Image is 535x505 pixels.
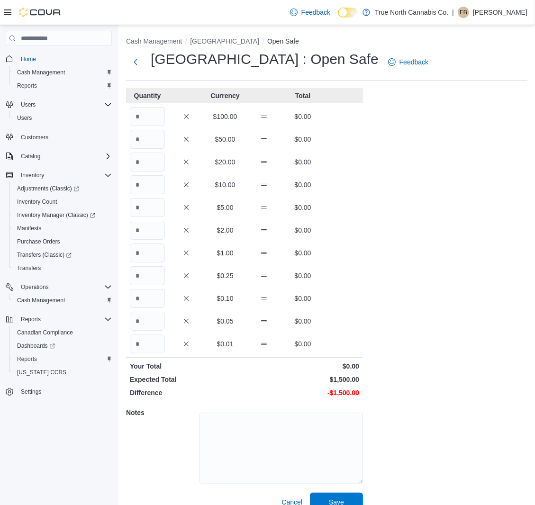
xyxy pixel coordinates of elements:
[130,243,165,262] input: Quantity
[13,196,112,207] span: Inventory Count
[338,8,358,18] input: Dark Mode
[17,314,112,325] span: Reports
[17,82,37,90] span: Reports
[13,112,36,124] a: Users
[130,221,165,240] input: Quantity
[13,67,69,78] a: Cash Management
[2,150,116,163] button: Catalog
[384,53,432,72] a: Feedback
[17,314,45,325] button: Reports
[17,297,65,304] span: Cash Management
[208,112,243,121] p: $100.00
[285,112,320,121] p: $0.00
[126,403,197,422] h5: Notes
[13,353,112,365] span: Reports
[17,53,112,64] span: Home
[21,388,41,396] span: Settings
[285,135,320,144] p: $0.00
[13,249,75,261] a: Transfers (Classic)
[13,236,64,247] a: Purchase Orders
[130,153,165,171] input: Quantity
[13,327,77,338] a: Canadian Compliance
[208,225,243,235] p: $2.00
[473,7,527,18] p: [PERSON_NAME]
[17,225,41,232] span: Manifests
[9,248,116,262] a: Transfers (Classic)
[17,264,41,272] span: Transfers
[285,248,320,258] p: $0.00
[285,294,320,303] p: $0.00
[13,209,99,221] a: Inventory Manager (Classic)
[208,180,243,189] p: $10.00
[17,329,73,336] span: Canadian Compliance
[13,353,41,365] a: Reports
[285,157,320,167] p: $0.00
[458,7,469,18] div: Elizabeth Brooks
[17,342,55,350] span: Dashboards
[9,352,116,366] button: Reports
[13,262,45,274] a: Transfers
[17,54,40,65] a: Home
[375,7,448,18] p: True North Cannabis Co.
[2,385,116,398] button: Settings
[130,334,165,353] input: Quantity
[13,80,41,91] a: Reports
[13,67,112,78] span: Cash Management
[17,238,60,245] span: Purchase Orders
[9,208,116,222] a: Inventory Manager (Classic)
[17,198,57,206] span: Inventory Count
[17,99,39,110] button: Users
[13,367,70,378] a: [US_STATE] CCRS
[13,340,59,352] a: Dashboards
[126,36,527,48] nav: An example of EuiBreadcrumbs
[130,289,165,308] input: Quantity
[17,386,45,397] a: Settings
[17,211,95,219] span: Inventory Manager (Classic)
[13,236,112,247] span: Purchase Orders
[286,3,334,22] a: Feedback
[13,223,112,234] span: Manifests
[13,340,112,352] span: Dashboards
[246,388,359,397] p: -$1,500.00
[17,369,66,376] span: [US_STATE] CCRS
[130,388,243,397] p: Difference
[126,53,145,72] button: Next
[9,326,116,339] button: Canadian Compliance
[301,8,330,17] span: Feedback
[130,361,243,371] p: Your Total
[130,375,243,384] p: Expected Total
[126,37,182,45] button: Cash Management
[13,327,112,338] span: Canadian Compliance
[13,183,112,194] span: Adjustments (Classic)
[130,175,165,194] input: Quantity
[17,386,112,397] span: Settings
[190,37,259,45] button: [GEOGRAPHIC_DATA]
[9,366,116,379] button: [US_STATE] CCRS
[13,223,45,234] a: Manifests
[285,203,320,212] p: $0.00
[17,151,112,162] span: Catalog
[246,375,359,384] p: $1,500.00
[130,312,165,331] input: Quantity
[285,91,320,100] p: Total
[21,316,41,323] span: Reports
[208,248,243,258] p: $1.00
[208,294,243,303] p: $0.10
[13,183,83,194] a: Adjustments (Classic)
[2,313,116,326] button: Reports
[21,153,40,160] span: Catalog
[21,101,36,108] span: Users
[13,295,69,306] a: Cash Management
[208,203,243,212] p: $5.00
[285,180,320,189] p: $0.00
[246,361,359,371] p: $0.00
[452,7,454,18] p: |
[17,170,48,181] button: Inventory
[13,367,112,378] span: Washington CCRS
[460,7,467,18] span: EB
[208,316,243,326] p: $0.05
[9,222,116,235] button: Manifests
[2,98,116,111] button: Users
[13,209,112,221] span: Inventory Manager (Classic)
